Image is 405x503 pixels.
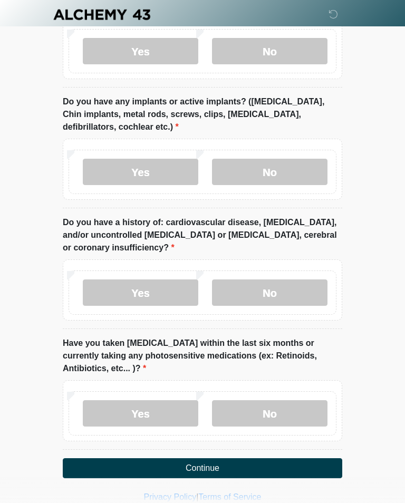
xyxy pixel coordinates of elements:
button: Continue [63,458,342,478]
label: Yes [83,159,198,185]
a: Terms of Service [198,492,261,501]
label: Do you have any implants or active implants? ([MEDICAL_DATA], Chin implants, metal rods, screws, ... [63,95,342,133]
label: No [212,38,327,64]
label: Yes [83,38,198,64]
label: Yes [83,279,198,306]
label: No [212,159,327,185]
label: No [212,400,327,427]
label: Have you taken [MEDICAL_DATA] within the last six months or currently taking any photosensitive m... [63,337,342,375]
label: Do you have a history of: cardiovascular disease, [MEDICAL_DATA], and/or uncontrolled [MEDICAL_DA... [63,216,342,254]
img: Alchemy 43 Logo [52,8,151,21]
a: Privacy Policy [144,492,197,501]
a: | [196,492,198,501]
label: No [212,279,327,306]
label: Yes [83,400,198,427]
